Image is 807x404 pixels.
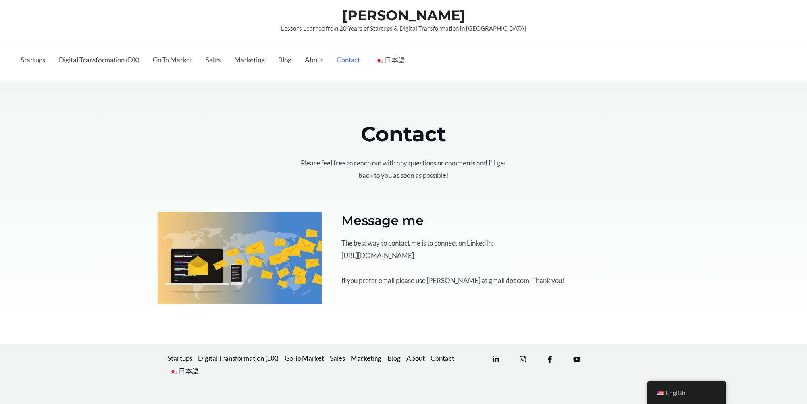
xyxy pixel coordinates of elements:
[330,352,351,365] a: Sales
[169,369,177,374] img: 日本語
[330,40,367,80] a: Contact
[376,58,383,63] img: 日本語
[342,7,465,24] a: [PERSON_NAME]
[297,157,511,182] p: Please feel free to reach out with any questions or comments and I’ll get back to you as soon as ...
[179,367,199,375] span: 日本語
[198,352,285,365] a: Digital Transformation (DX)
[431,352,460,365] a: Contact
[406,352,431,365] a: About
[168,365,205,377] a: ja日本語
[297,120,511,149] h1: Contact
[14,40,412,80] nav: Primary Site Navigation
[298,40,330,80] a: About
[492,356,499,363] a: Linkedin
[199,40,227,80] a: Sales
[146,40,199,80] a: Go To Market
[227,40,272,80] a: Marketing
[385,56,405,64] span: 日本語
[168,352,198,365] a: Startups
[341,237,650,287] p: The best way to contact me is to connect on LinkedIn: [URL][DOMAIN_NAME] If you prefer email plea...
[387,352,406,365] a: Blog
[281,24,526,33] p: Lessons Learned from 20 Years of Startups & Digital Transformation in [GEOGRAPHIC_DATA]
[272,40,298,80] a: Blog
[546,356,553,363] a: Facebook
[285,352,330,365] a: Go To Market
[519,356,526,363] a: Instagram
[14,40,52,80] a: Startups
[158,212,322,304] img: email, newsletter, email marketing-3249062.jpg
[158,352,472,377] nav: Site Navigation: Menu
[341,212,650,229] h3: Message me
[52,40,146,80] a: Digital Transformation (DX)
[367,40,412,80] a: ja日本語
[573,356,580,363] a: YouTube
[351,352,387,365] a: Marketing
